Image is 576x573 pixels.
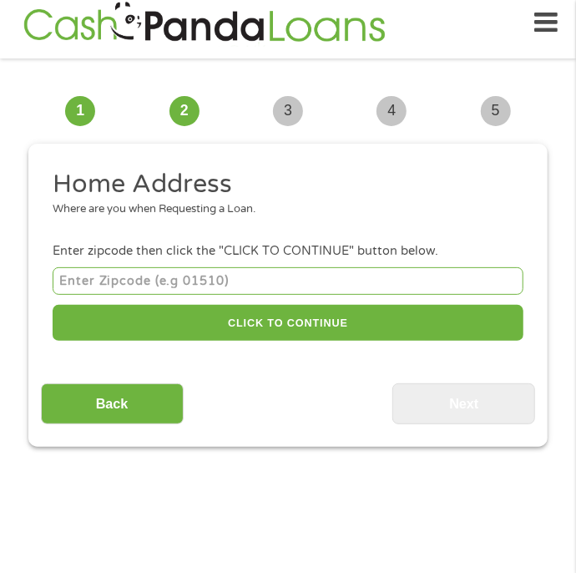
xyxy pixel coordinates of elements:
input: Enter Zipcode (e.g 01510) [53,267,523,295]
span: 1 [65,96,95,126]
span: 5 [481,96,511,126]
div: Where are you when Requesting a Loan. [53,201,512,218]
input: Next [392,383,535,424]
span: 3 [273,96,303,126]
button: CLICK TO CONTINUE [53,305,523,341]
h2: Home Address [53,168,512,201]
span: 4 [376,96,407,126]
span: 2 [169,96,200,126]
div: Enter zipcode then click the "CLICK TO CONTINUE" button below. [53,242,523,261]
input: Back [41,383,184,424]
